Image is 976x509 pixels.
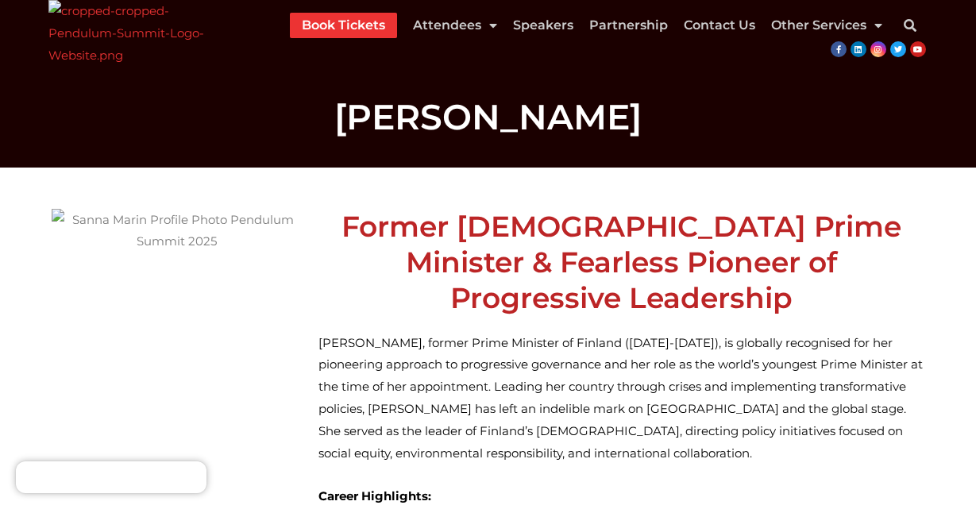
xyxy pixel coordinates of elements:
[290,13,882,38] nav: Menu
[589,13,668,38] a: Partnership
[684,13,755,38] a: Contact Us
[318,209,925,316] h2: Former [DEMOGRAPHIC_DATA] Prime Minister & Fearless Pioneer of Progressive Leadership
[513,13,573,38] a: Speakers
[771,13,882,38] a: Other Services
[413,13,497,38] a: Attendees
[318,335,923,461] span: [PERSON_NAME], former Prime Minister of Finland ([DATE]-[DATE]), is globally recognised for her p...
[302,13,385,38] a: Book Tickets
[44,99,933,134] h1: [PERSON_NAME]
[894,10,926,41] div: Search
[16,461,206,493] iframe: Brevo live chat
[318,488,431,503] strong: Career Highlights:
[52,209,303,460] img: Sanna Marin Profile Photo Pendulum Summit 2025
